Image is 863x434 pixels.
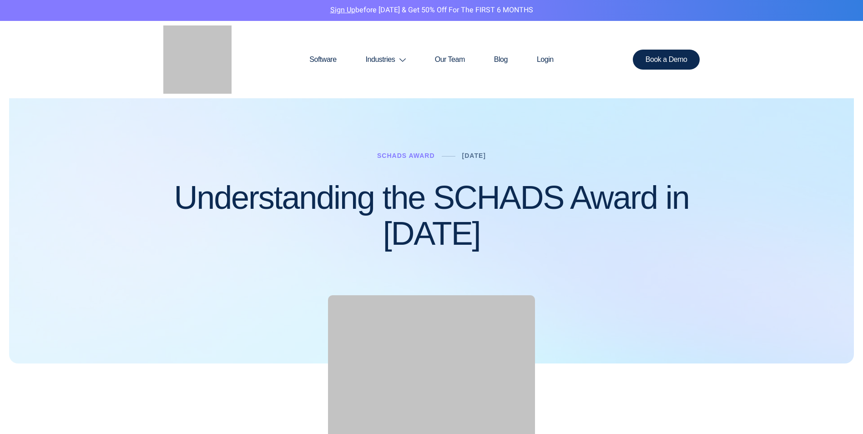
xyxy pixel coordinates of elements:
[295,38,351,81] a: Software
[351,38,420,81] a: Industries
[522,38,568,81] a: Login
[420,38,479,81] a: Our Team
[479,38,522,81] a: Blog
[462,152,486,159] a: [DATE]
[330,5,355,15] a: Sign Up
[7,5,856,16] p: before [DATE] & Get 50% Off for the FIRST 6 MONTHS
[646,56,687,63] span: Book a Demo
[633,50,700,70] a: Book a Demo
[377,152,435,159] a: Schads Award
[163,180,700,252] h1: Understanding the SCHADS Award in [DATE]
